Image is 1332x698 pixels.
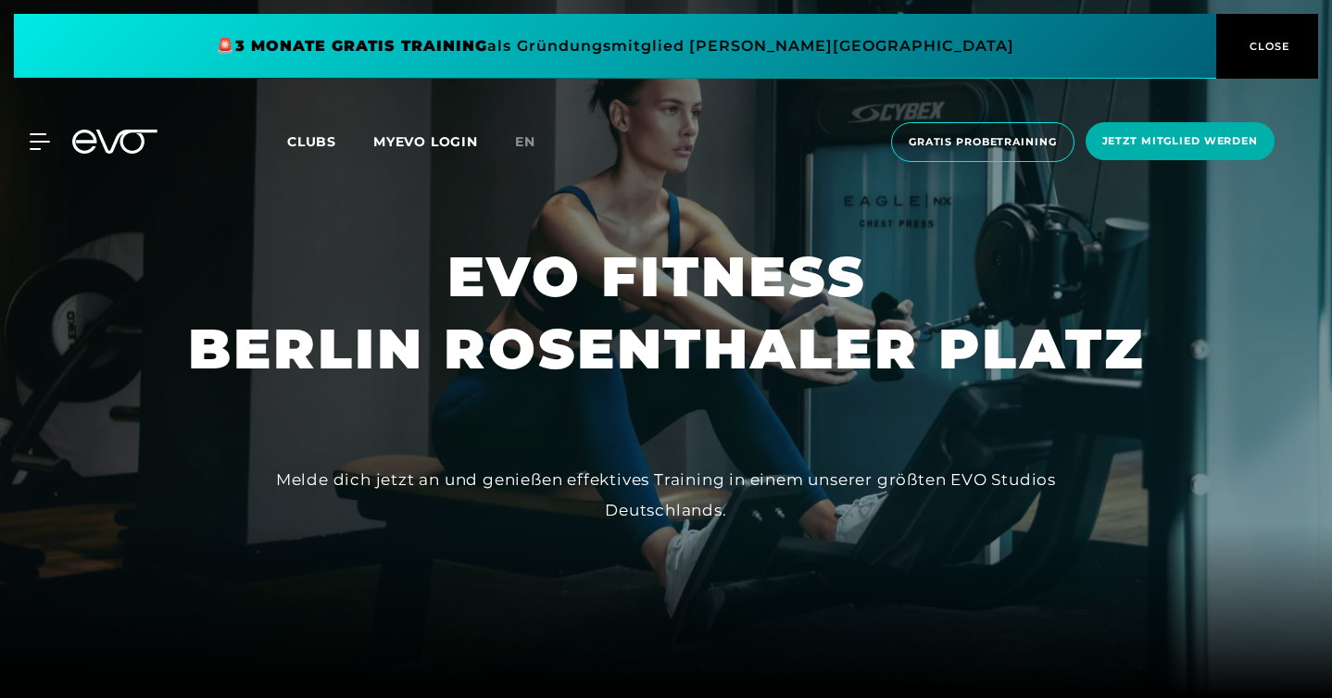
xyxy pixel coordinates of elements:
a: Jetzt Mitglied werden [1080,122,1280,162]
h1: EVO FITNESS BERLIN ROSENTHALER PLATZ [188,241,1145,385]
a: Gratis Probetraining [886,122,1080,162]
span: Jetzt Mitglied werden [1102,133,1258,149]
span: Gratis Probetraining [909,134,1057,150]
a: Clubs [287,132,373,150]
div: Melde dich jetzt an und genießen effektives Training in einem unserer größten EVO Studios Deutsch... [249,465,1083,525]
button: CLOSE [1216,14,1318,79]
a: MYEVO LOGIN [373,133,478,150]
a: en [515,131,558,153]
span: Clubs [287,133,336,150]
span: CLOSE [1245,38,1290,55]
span: en [515,133,535,150]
